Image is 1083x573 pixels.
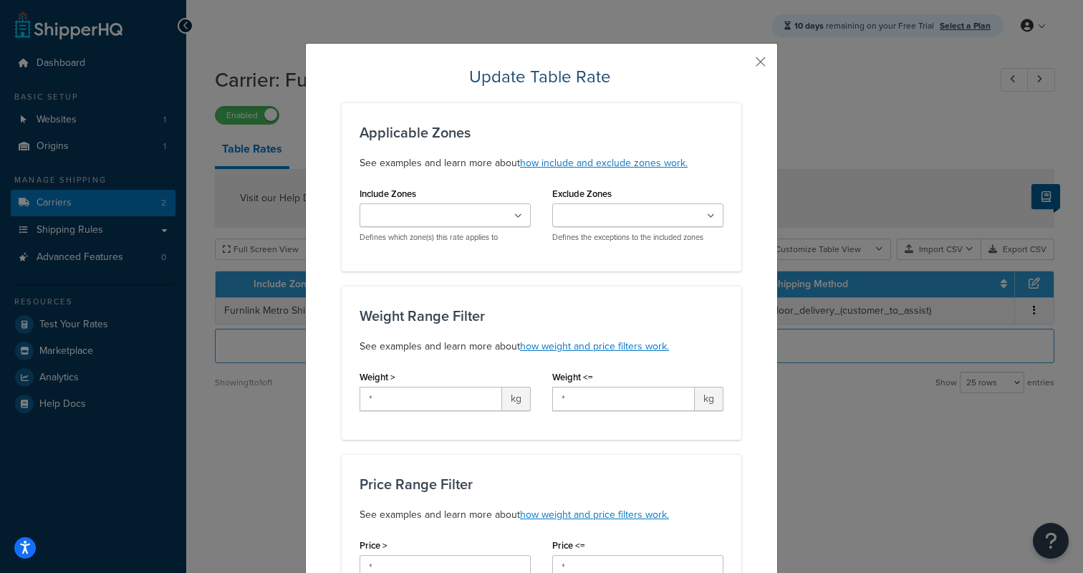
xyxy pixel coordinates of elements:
label: Weight > [360,372,395,382]
a: how weight and price filters work. [520,507,669,522]
span: kg [695,387,723,411]
p: See examples and learn more about [360,506,723,524]
h3: Price Range Filter [360,476,723,492]
a: how weight and price filters work. [520,339,669,354]
p: Defines the exceptions to the included zones [552,232,723,243]
label: Include Zones [360,188,416,199]
label: Exclude Zones [552,188,612,199]
span: kg [502,387,531,411]
p: Defines which zone(s) this rate applies to [360,232,531,243]
h3: Applicable Zones [360,125,723,140]
p: See examples and learn more about [360,155,723,172]
h2: Update Table Rate [342,65,741,88]
a: how include and exclude zones work. [520,155,688,170]
label: Weight <= [552,372,593,382]
p: See examples and learn more about [360,338,723,355]
h3: Weight Range Filter [360,308,723,324]
label: Price > [360,540,388,551]
label: Price <= [552,540,585,551]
